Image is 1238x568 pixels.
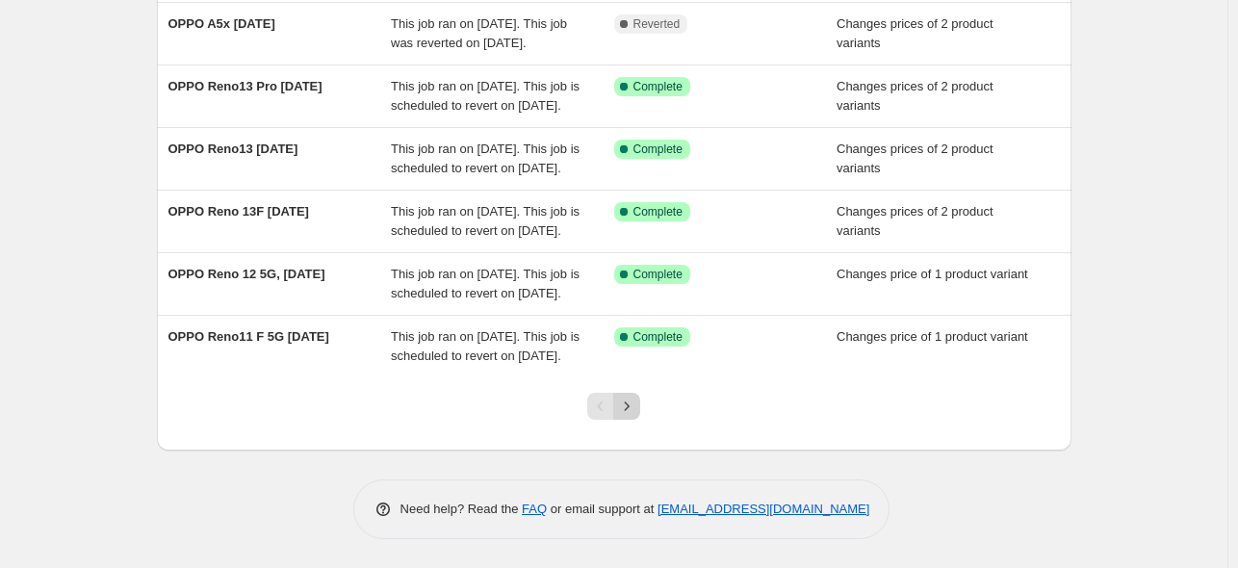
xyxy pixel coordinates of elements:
[168,79,322,93] span: OPPO Reno13 Pro [DATE]
[633,16,681,32] span: Reverted
[613,393,640,420] button: Next
[391,79,580,113] span: This job ran on [DATE]. This job is scheduled to revert on [DATE].
[658,502,869,516] a: [EMAIL_ADDRESS][DOMAIN_NAME]
[837,267,1028,281] span: Changes price of 1 product variant
[391,267,580,300] span: This job ran on [DATE]. This job is scheduled to revert on [DATE].
[837,16,993,50] span: Changes prices of 2 product variants
[633,204,683,219] span: Complete
[587,393,640,420] nav: Pagination
[391,16,567,50] span: This job ran on [DATE]. This job was reverted on [DATE].
[633,79,683,94] span: Complete
[391,329,580,363] span: This job ran on [DATE]. This job is scheduled to revert on [DATE].
[522,502,547,516] a: FAQ
[837,79,993,113] span: Changes prices of 2 product variants
[547,502,658,516] span: or email support at
[633,142,683,157] span: Complete
[400,502,523,516] span: Need help? Read the
[837,142,993,175] span: Changes prices of 2 product variants
[633,329,683,345] span: Complete
[633,267,683,282] span: Complete
[391,204,580,238] span: This job ran on [DATE]. This job is scheduled to revert on [DATE].
[837,329,1028,344] span: Changes price of 1 product variant
[168,329,329,344] span: OPPO Reno11 F 5G [DATE]
[168,267,325,281] span: OPPO Reno 12 5G, [DATE]
[168,204,309,219] span: OPPO Reno 13F [DATE]
[837,204,993,238] span: Changes prices of 2 product variants
[168,142,298,156] span: OPPO Reno13 [DATE]
[391,142,580,175] span: This job ran on [DATE]. This job is scheduled to revert on [DATE].
[168,16,275,31] span: OPPO A5x [DATE]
